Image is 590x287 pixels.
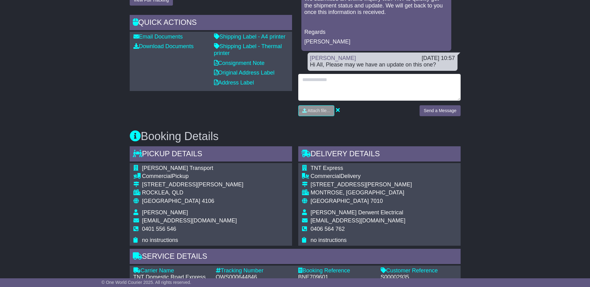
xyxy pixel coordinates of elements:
span: 0406 564 762 [311,226,345,232]
span: Commercial [311,173,341,179]
div: Pickup [142,173,244,180]
a: Address Label [214,80,254,86]
span: no instructions [142,237,178,243]
div: Delivery Details [298,146,461,163]
h3: Booking Details [130,130,461,143]
a: Download Documents [133,43,194,49]
span: © One World Courier 2025. All rights reserved. [101,280,191,285]
span: Commercial [142,173,172,179]
p: Regards [304,29,448,36]
span: 7010 [370,198,383,204]
p: [PERSON_NAME] [304,39,448,45]
span: [PERSON_NAME] [142,209,188,216]
span: 4106 [202,198,214,204]
div: [STREET_ADDRESS][PERSON_NAME] [142,181,244,188]
span: TNT Express [311,165,343,171]
div: TNT Domestic Road Express [133,274,210,281]
div: BNE709601 [298,274,374,281]
span: [GEOGRAPHIC_DATA] [142,198,200,204]
div: MONTROSE, [GEOGRAPHIC_DATA] [311,189,412,196]
a: Email Documents [133,34,183,40]
span: no instructions [311,237,347,243]
div: Carrier Name [133,267,210,274]
div: Booking Reference [298,267,374,274]
span: [PERSON_NAME] Transport [142,165,213,171]
div: [STREET_ADDRESS][PERSON_NAME] [311,181,412,188]
div: Service Details [130,249,461,266]
span: [GEOGRAPHIC_DATA] [311,198,369,204]
span: 0401 556 546 [142,226,176,232]
div: Pickup Details [130,146,292,163]
a: Original Address Label [214,70,275,76]
div: [DATE] 10:57 [422,55,455,62]
a: Shipping Label - A4 printer [214,34,286,40]
div: Customer Reference [381,267,457,274]
a: Consignment Note [214,60,265,66]
div: Hi All, Please may we have an update on this one? [310,61,455,68]
div: S00002935 [381,274,457,281]
div: Tracking Number [216,267,292,274]
button: Send a Message [420,105,460,116]
a: Shipping Label - Thermal printer [214,43,282,56]
span: [EMAIL_ADDRESS][DOMAIN_NAME] [311,217,406,224]
div: ROCKLEA, QLD [142,189,244,196]
div: Delivery [311,173,412,180]
div: Quick Actions [130,15,292,32]
span: [EMAIL_ADDRESS][DOMAIN_NAME] [142,217,237,224]
a: [PERSON_NAME] [310,55,356,61]
span: [PERSON_NAME] Derwent Electrical [311,209,403,216]
div: OWS000644846 [216,274,292,281]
